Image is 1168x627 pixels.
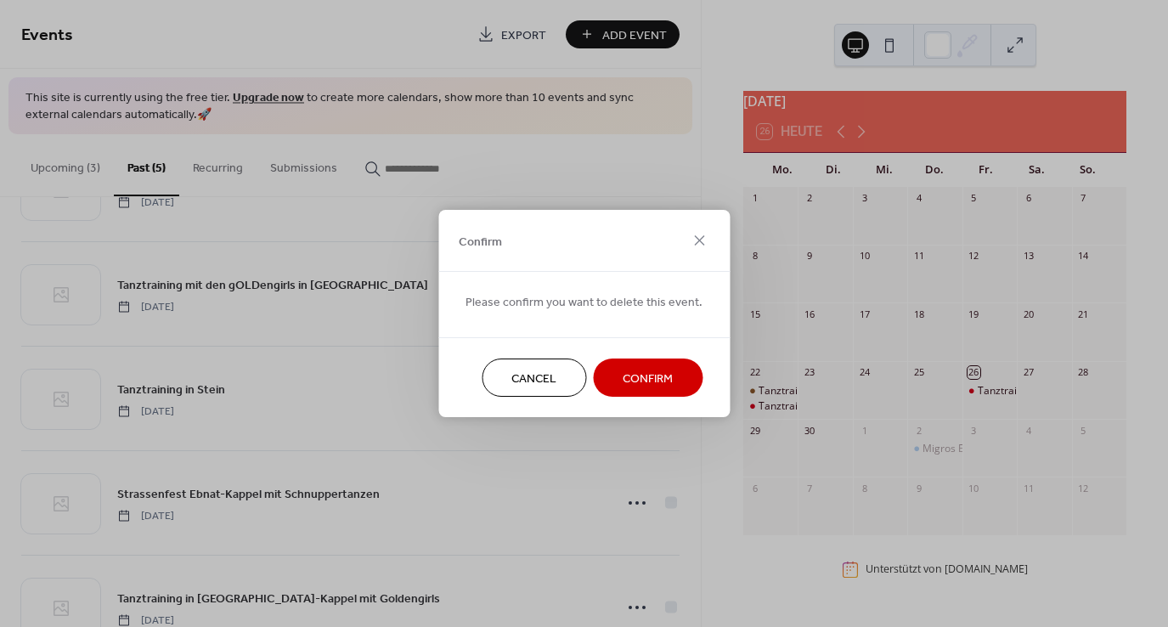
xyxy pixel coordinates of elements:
[593,359,702,397] button: Confirm
[466,294,702,312] span: Please confirm you want to delete this event.
[623,370,673,388] span: Confirm
[511,370,556,388] span: Cancel
[459,233,502,251] span: Confirm
[482,359,586,397] button: Cancel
